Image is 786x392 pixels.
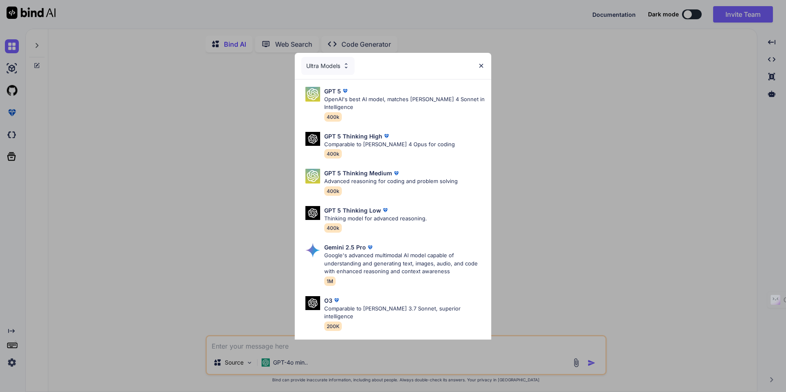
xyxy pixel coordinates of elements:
[324,140,455,149] p: Comparable to [PERSON_NAME] 4 Opus for coding
[324,186,342,196] span: 400k
[305,206,320,220] img: Pick Models
[305,296,320,310] img: Pick Models
[324,177,458,186] p: Advanced reasoning for coding and problem solving
[324,87,341,95] p: GPT 5
[305,243,320,258] img: Pick Models
[366,243,374,252] img: premium
[324,95,485,111] p: OpenAI's best AI model, matches [PERSON_NAME] 4 Sonnet in Intelligence
[341,87,349,95] img: premium
[305,169,320,184] img: Pick Models
[392,169,400,177] img: premium
[324,206,381,215] p: GPT 5 Thinking Low
[324,296,332,305] p: O3
[382,132,391,140] img: premium
[324,112,342,122] span: 400k
[478,62,485,69] img: close
[324,223,342,233] span: 400k
[324,149,342,159] span: 400k
[324,305,485,321] p: Comparable to [PERSON_NAME] 3.7 Sonnet, superior intelligence
[324,252,485,276] p: Google's advanced multimodal AI model capable of understanding and generating text, images, audio...
[324,322,342,331] span: 200K
[324,215,427,223] p: Thinking model for advanced reasoning.
[301,57,355,75] div: Ultra Models
[324,169,392,177] p: GPT 5 Thinking Medium
[324,276,336,286] span: 1M
[305,132,320,146] img: Pick Models
[305,87,320,102] img: Pick Models
[343,62,350,69] img: Pick Models
[332,296,341,304] img: premium
[324,132,382,140] p: GPT 5 Thinking High
[324,243,366,252] p: Gemini 2.5 Pro
[381,206,389,214] img: premium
